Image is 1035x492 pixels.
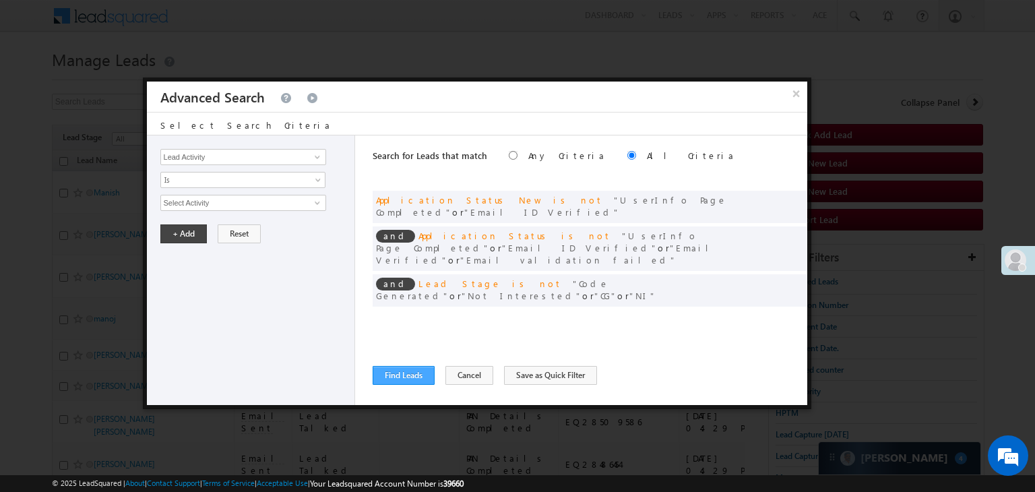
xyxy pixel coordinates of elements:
[462,290,582,301] span: Not Interested
[23,71,57,88] img: d_60004797649_company_0_60004797649
[460,254,677,266] span: Email validation failed
[504,366,597,385] button: Save as Quick Filter
[376,194,727,218] span: or
[629,290,656,301] span: NI
[376,230,697,253] span: UserInfo Page Completed
[376,194,727,218] span: UserInfo Page Completed
[183,387,245,405] em: Start Chat
[160,195,326,211] input: Type to Search
[464,206,620,218] span: Email ID Verified
[307,150,324,164] a: Show All Items
[257,479,308,487] a: Acceptable Use
[445,366,493,385] button: Cancel
[307,196,324,210] a: Show All Items
[647,150,735,161] label: All Criteria
[160,149,326,165] input: Type to Search
[376,278,656,301] span: or or or
[376,242,719,266] span: Email Verified
[561,230,611,241] span: is not
[373,150,487,161] span: Search for Leads that match
[218,224,261,243] button: Reset
[70,71,226,88] div: Chat with us now
[221,7,253,39] div: Minimize live chat window
[376,278,609,301] span: Code Generated
[786,82,807,105] button: ×
[160,119,332,131] span: Select Search Criteria
[147,479,200,487] a: Contact Support
[373,366,435,385] button: Find Leads
[512,278,562,289] span: is not
[160,82,265,112] h3: Advanced Search
[202,479,255,487] a: Terms of Service
[160,172,325,188] a: Is
[528,150,606,161] label: Any Criteria
[376,194,542,206] span: Application Status New
[18,125,246,375] textarea: Type your message and hit 'Enter'
[594,290,617,301] span: CG
[52,477,464,490] span: © 2025 LeadSquared | | | | |
[125,479,145,487] a: About
[376,230,719,266] span: or or or
[553,194,603,206] span: is not
[376,278,415,290] span: and
[502,242,658,253] span: Email ID Verified
[376,230,415,243] span: and
[418,278,501,289] span: Lead Stage
[443,479,464,489] span: 39660
[161,174,307,186] span: Is
[160,224,207,243] button: + Add
[310,479,464,489] span: Your Leadsquared Account Number is
[418,230,551,241] span: Application Status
